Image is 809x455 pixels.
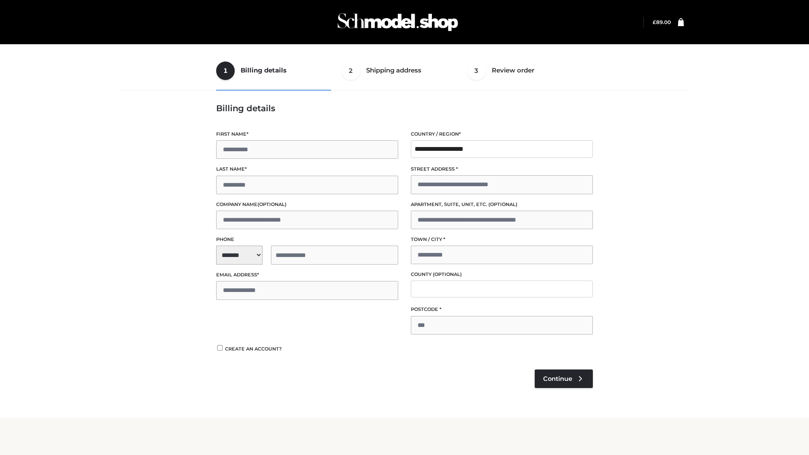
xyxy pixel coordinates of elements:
[411,236,593,244] label: Town / City
[225,346,282,352] span: Create an account?
[411,130,593,138] label: Country / Region
[216,201,398,209] label: Company name
[335,5,461,39] img: Schmodel Admin 964
[216,103,593,113] h3: Billing details
[216,345,224,351] input: Create an account?
[216,236,398,244] label: Phone
[535,369,593,388] a: Continue
[216,165,398,173] label: Last name
[653,19,671,25] bdi: 89.00
[411,201,593,209] label: Apartment, suite, unit, etc.
[488,201,517,207] span: (optional)
[653,19,671,25] a: £89.00
[543,375,572,383] span: Continue
[411,270,593,278] label: County
[216,130,398,138] label: First name
[653,19,656,25] span: £
[411,165,593,173] label: Street address
[411,305,593,313] label: Postcode
[216,271,398,279] label: Email address
[433,271,462,277] span: (optional)
[257,201,287,207] span: (optional)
